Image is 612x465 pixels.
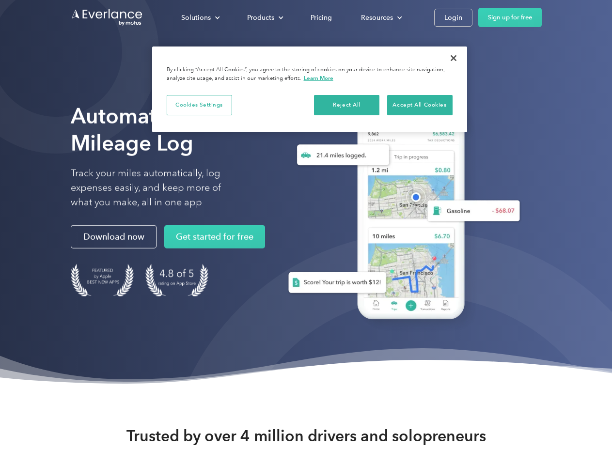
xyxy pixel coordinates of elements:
div: Solutions [181,12,211,24]
div: Resources [351,9,410,26]
div: Login [444,12,462,24]
button: Reject All [314,95,379,115]
button: Close [443,47,464,69]
div: Privacy [152,46,467,132]
p: Track your miles automatically, log expenses easily, and keep more of what you make, all in one app [71,166,244,210]
a: Pricing [301,9,342,26]
img: 4.9 out of 5 stars on the app store [145,264,208,296]
div: Cookie banner [152,46,467,132]
a: Login [434,9,472,27]
img: Badge for Featured by Apple Best New Apps [71,264,134,296]
a: More information about your privacy, opens in a new tab [304,75,333,81]
a: Go to homepage [71,8,143,27]
div: Resources [361,12,393,24]
button: Accept All Cookies [387,95,453,115]
a: Sign up for free [478,8,542,27]
div: By clicking “Accept All Cookies”, you agree to the storing of cookies on your device to enhance s... [167,66,453,83]
div: Solutions [172,9,228,26]
img: Everlance, mileage tracker app, expense tracking app [273,92,528,334]
div: Pricing [311,12,332,24]
button: Cookies Settings [167,95,232,115]
a: Download now [71,225,157,248]
div: Products [247,12,274,24]
strong: Trusted by over 4 million drivers and solopreneurs [126,426,486,446]
a: Get started for free [164,225,265,248]
div: Products [237,9,291,26]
